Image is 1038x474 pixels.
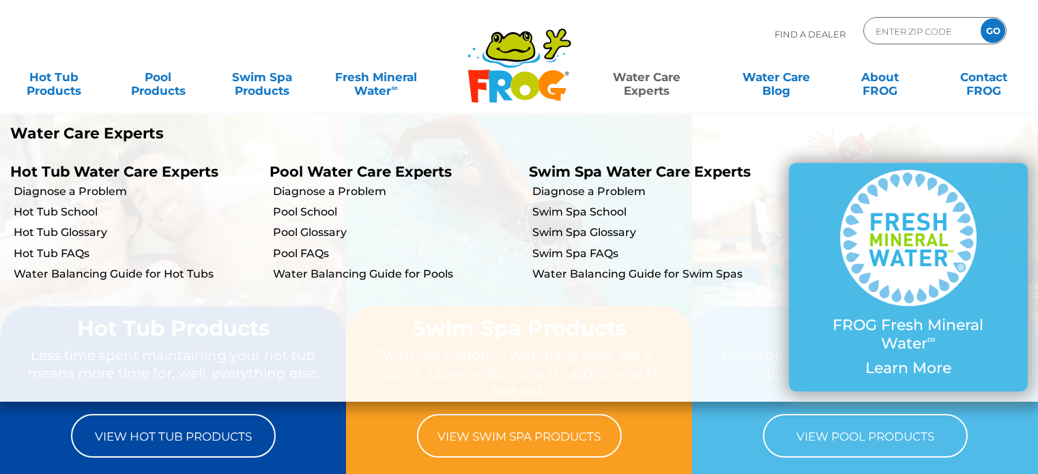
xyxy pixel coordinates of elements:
sup: ∞ [927,332,936,346]
a: Water CareBlog [736,63,816,91]
p: Find A Dealer [775,17,846,51]
a: Pool Glossary [273,225,519,240]
input: GO [981,18,1005,43]
a: Hot Tub FAQs [14,246,259,261]
a: Swim Spa School [532,205,778,220]
a: Diagnose a Problem [273,184,519,199]
a: View Swim Spa Products [417,414,622,458]
a: Pool School [273,205,519,220]
p: FROG Fresh Mineral Water [816,316,1000,353]
a: Swim SpaProducts [222,63,302,91]
a: Hot Tub Glossary [14,225,259,240]
a: Water Balancing Guide for Swim Spas [532,267,778,282]
input: Zip Code Form [874,21,966,41]
a: Hot Tub Water Care Experts [10,163,218,180]
a: Swim Spa FAQs [532,246,778,261]
a: Diagnose a Problem [14,184,259,199]
p: Learn More [816,359,1000,377]
a: PoolProducts [117,63,198,91]
a: FROG Fresh Mineral Water∞ Learn More [816,170,1000,384]
p: Water Care Experts [10,125,508,143]
a: AboutFROG [839,63,920,91]
a: Pool Water Care Experts [270,163,452,180]
a: Fresh MineralWater∞ [326,63,427,91]
a: Hot Tub School [14,205,259,220]
a: View Pool Products [763,414,968,458]
a: Water CareExperts [581,63,712,91]
a: Swim Spa Glossary [532,225,778,240]
a: Diagnose a Problem [532,184,778,199]
sup: ∞ [391,83,397,93]
a: Water Balancing Guide for Pools [273,267,519,282]
a: Water Balancing Guide for Hot Tubs [14,267,259,282]
a: ContactFROG [944,63,1024,91]
a: Swim Spa Water Care Experts [529,163,751,180]
a: View Hot Tub Products [71,414,276,458]
a: Hot TubProducts [14,63,94,91]
a: Pool FAQs [273,246,519,261]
